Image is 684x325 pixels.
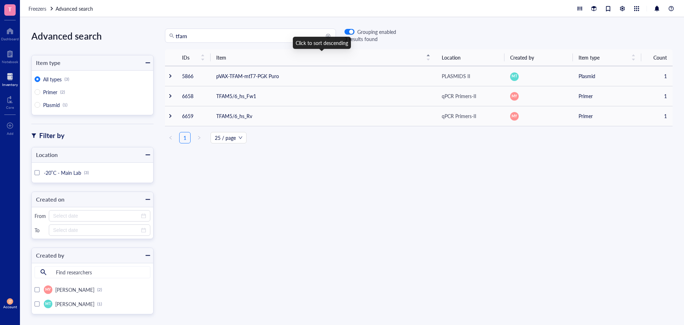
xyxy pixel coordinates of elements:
[197,136,201,140] span: right
[176,66,211,86] td: 5866
[442,112,476,120] div: qPCR Primers-II
[573,106,641,126] td: Primer
[53,212,140,220] input: Select date
[641,66,673,86] td: 1
[573,86,641,106] td: Primer
[55,286,94,293] span: [PERSON_NAME]
[64,76,69,82] div: (3)
[35,227,46,233] div: To
[28,5,54,12] a: Freezers
[63,102,67,108] div: (1)
[7,131,14,136] div: Add
[442,72,470,80] div: PLASMIDS II
[55,300,94,308] span: [PERSON_NAME]
[32,250,64,260] div: Created by
[6,94,14,110] a: Core
[176,86,211,106] td: 6658
[2,60,18,64] div: Notebook
[45,301,51,306] span: MT
[97,287,102,293] div: (2)
[211,66,436,86] td: pVAX-TFAM-mtT7-PGK Puro
[193,132,205,143] button: right
[32,194,64,204] div: Created on
[215,132,242,143] span: 25 / page
[1,25,19,41] a: Dashboard
[39,131,64,141] div: Filter by
[182,54,196,61] span: IDs
[3,305,17,309] div: Account
[442,92,476,100] div: qPCR Primers-II
[211,49,436,66] th: Item
[44,169,81,176] span: -20˚C - Main Lab
[2,71,18,87] a: Inventory
[211,132,247,143] div: Page Size
[573,49,641,66] th: Item type
[579,54,627,61] span: Item type
[512,93,517,99] span: MY
[1,37,19,41] div: Dashboard
[179,132,191,143] li: 1
[28,5,46,12] span: Freezers
[344,35,396,43] div: 3 results found
[43,76,62,83] span: All types
[60,89,65,95] div: (2)
[357,29,396,35] div: Grouping enabled
[641,86,673,106] td: 1
[2,82,18,87] div: Inventory
[53,226,140,234] input: Select date
[97,301,102,307] div: (1)
[436,49,504,66] th: Location
[504,49,573,66] th: Created by
[641,106,673,126] td: 1
[35,213,46,219] div: From
[176,106,211,126] td: 6659
[169,136,173,140] span: left
[641,49,673,66] th: Count
[43,101,60,108] span: Plasmid
[211,106,436,126] td: TFAM5/6_hs_Rv
[32,58,61,68] div: Item type
[2,48,18,64] a: Notebook
[84,170,89,176] div: (3)
[43,88,57,96] span: Primer
[31,29,154,44] div: Advanced search
[573,66,641,86] td: Plasmid
[56,5,94,12] a: Advanced search
[6,105,14,110] div: Core
[165,132,176,143] button: left
[8,5,12,14] span: T
[211,86,436,106] td: TFAM5/6_hs_Fw1
[293,37,351,49] div: Click to sort descending
[8,300,12,304] span: ST
[165,132,176,143] li: Previous Page
[176,49,211,66] th: IDs
[512,74,517,79] span: MT
[180,132,190,143] a: 1
[45,287,51,292] span: MY
[216,54,422,61] span: Item
[193,132,205,143] li: Next Page
[32,150,58,160] div: Location
[512,113,517,119] span: MY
